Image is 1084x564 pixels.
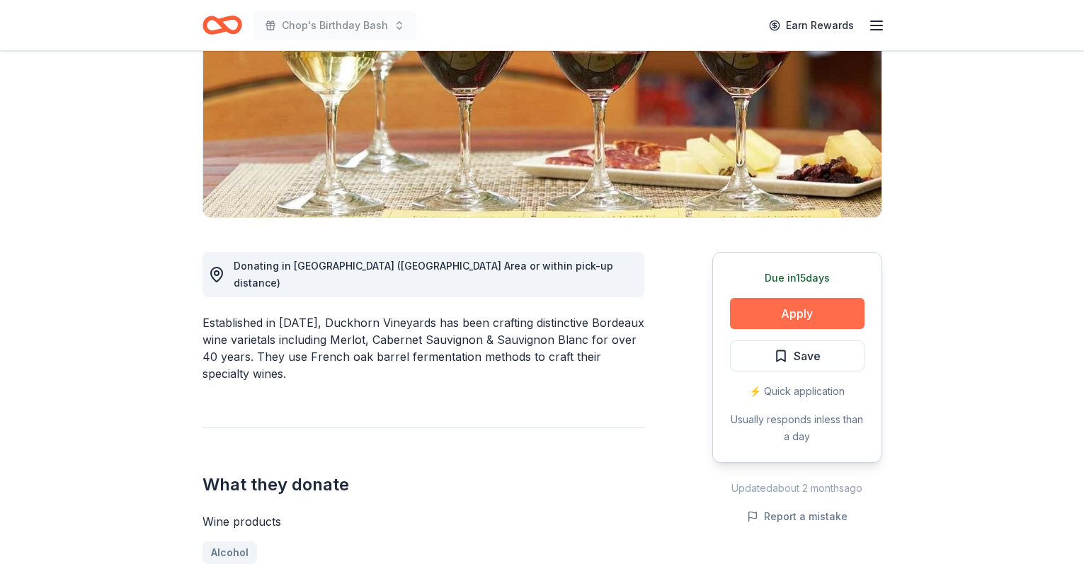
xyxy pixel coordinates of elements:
button: Report a mistake [747,508,848,525]
h2: What they donate [202,473,644,496]
span: Donating in [GEOGRAPHIC_DATA] ([GEOGRAPHIC_DATA] Area or within pick-up distance) [234,260,613,289]
button: Save [730,340,865,372]
span: Chop's Birthday Bash [282,17,388,34]
a: Earn Rewards [760,13,862,38]
a: Alcohol [202,541,257,564]
div: Wine products [202,513,644,530]
div: Usually responds in less than a day [730,411,865,445]
span: Save [794,347,821,365]
div: Established in [DATE], Duckhorn Vineyards has been crafting distinctive Bordeaux wine varietals i... [202,314,644,382]
div: Updated about 2 months ago [712,480,882,497]
button: Apply [730,298,865,329]
button: Chop's Birthday Bash [253,11,416,40]
a: Home [202,8,242,42]
div: ⚡️ Quick application [730,383,865,400]
div: Due in 15 days [730,270,865,287]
